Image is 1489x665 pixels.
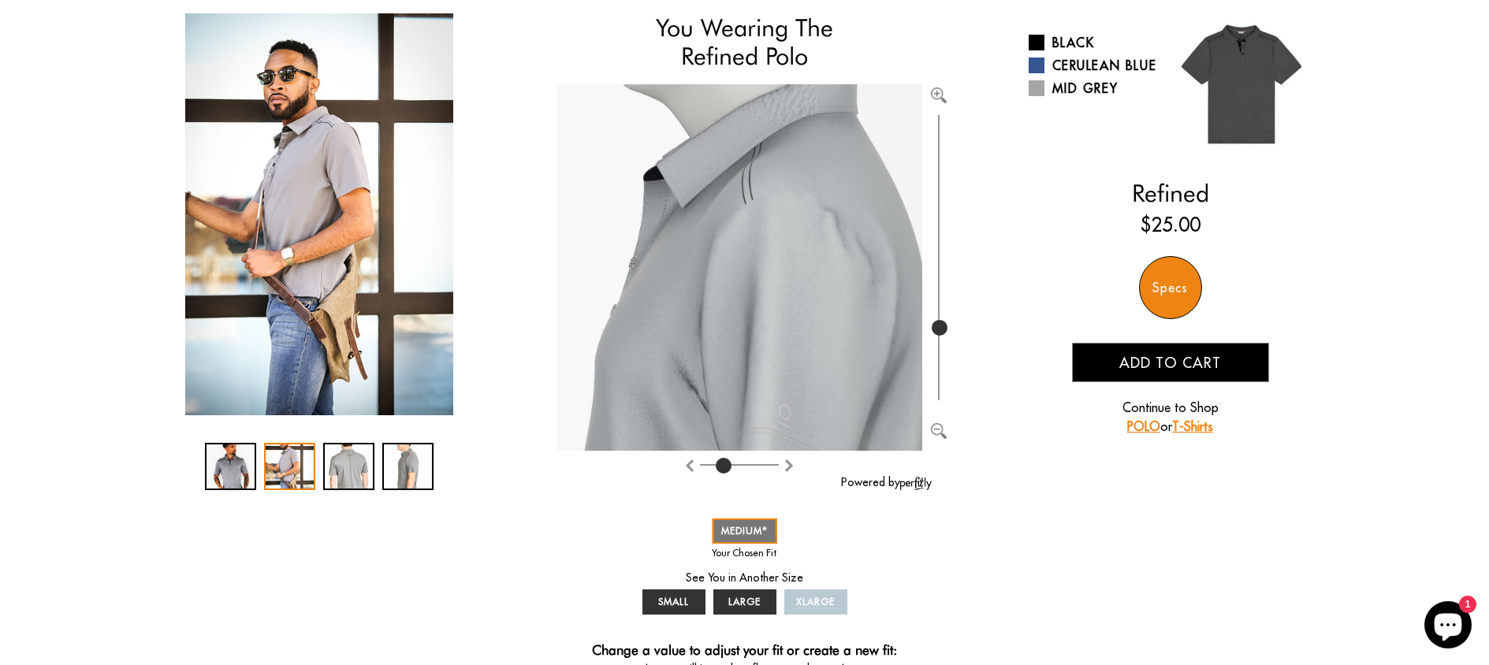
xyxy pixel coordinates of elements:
ins: $25.00 [1141,210,1201,239]
div: 2 / 4 [264,443,315,490]
img: Rotate counter clockwise [783,459,795,472]
button: Add to cart [1072,343,1269,382]
a: Black [1029,33,1159,52]
img: 10002-02_Lifestyle_1024x1024_2x_a72bfe2d-a82a-4ea1-a621-cbebab52ec7b_340x.jpg [185,13,453,415]
button: Zoom in [931,84,947,100]
button: Rotate clockwise [683,455,696,474]
img: Zoom in [931,87,947,103]
span: LARGE [728,596,761,607]
a: Powered by [841,475,932,489]
inbox-online-store-chat: Shopify online store chat [1420,601,1476,652]
img: Rotate clockwise [683,459,696,472]
span: XLARGE [796,596,835,607]
h1: You Wearing The Refined Polo [557,13,932,71]
button: Zoom out [931,421,947,437]
h2: Refined [1029,179,1312,207]
a: XLARGE [784,589,847,615]
span: MEDIUM [721,525,768,537]
a: LARGE [713,589,776,615]
h4: Change a value to adjust your fit or create a new fit: [592,642,897,661]
span: Add to cart [1119,354,1221,372]
div: 2 / 4 [177,13,461,415]
a: MEDIUM [712,518,777,544]
a: T-Shirts [1172,418,1213,434]
button: Rotate counter clockwise [783,455,795,474]
div: 1 / 4 [205,443,256,490]
p: Continue to Shop or [1072,398,1269,436]
div: Specs [1139,256,1202,319]
span: SMALL [658,596,689,607]
a: SMALL [642,589,705,615]
a: POLO [1127,418,1160,434]
a: Mid Grey [1029,79,1159,98]
img: perfitly-logo_73ae6c82-e2e3-4a36-81b1-9e913f6ac5a1.png [900,477,932,490]
img: Zoom out [931,423,947,439]
img: 021.jpg [1171,13,1312,155]
div: 3 / 4 [323,443,374,490]
div: 4 / 4 [382,443,434,490]
a: Cerulean Blue [1029,56,1159,75]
